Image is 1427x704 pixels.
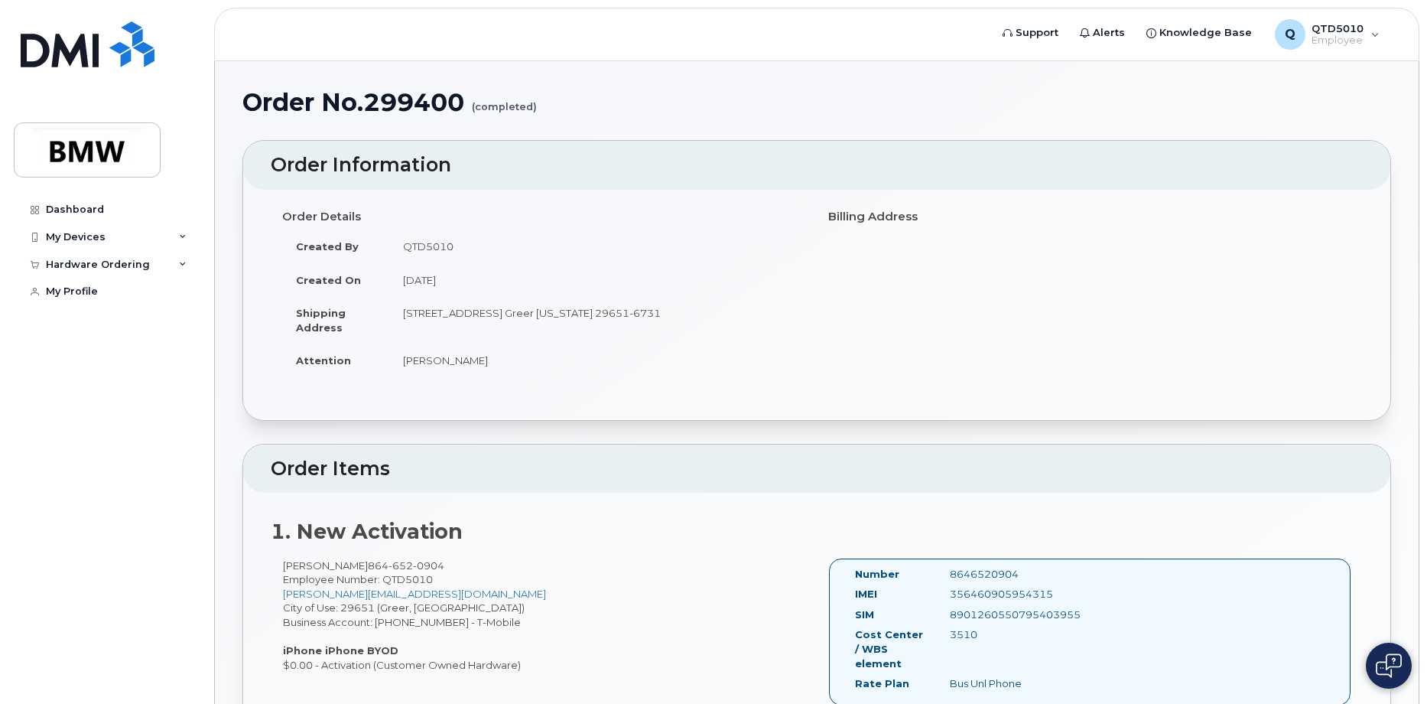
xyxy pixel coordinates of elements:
[388,559,413,572] span: 652
[283,644,398,657] strong: iPhone iPhone BYOD
[389,296,805,344] td: [STREET_ADDRESS] Greer [US_STATE] 29651-6731
[389,263,805,297] td: [DATE]
[938,567,1071,582] div: 8646520904
[282,210,805,223] h4: Order Details
[828,210,1351,223] h4: Billing Address
[389,230,805,263] td: QTD5010
[1376,653,1402,678] img: Open chat
[242,89,1391,116] h1: Order No.299400
[855,676,909,691] label: Rate Plan
[296,274,361,286] strong: Created On
[283,588,546,600] a: [PERSON_NAME][EMAIL_ADDRESS][DOMAIN_NAME]
[368,559,444,572] span: 864
[271,519,463,544] strong: 1. New Activation
[389,344,805,377] td: [PERSON_NAME]
[271,458,1363,480] h2: Order Items
[855,567,899,582] label: Number
[283,573,433,585] span: Employee Number: QTD5010
[855,587,877,601] label: IMEI
[855,627,927,670] label: Cost Center / WBS element
[472,89,537,112] small: (completed)
[855,608,874,622] label: SIM
[938,627,1071,642] div: 3510
[413,559,444,572] span: 0904
[938,608,1071,622] div: 8901260550795403955
[938,587,1071,601] div: 356460905954315
[271,155,1363,176] h2: Order Information
[296,240,359,253] strong: Created By
[296,307,346,334] strong: Shipping Address
[938,676,1071,691] div: Bus Unl Phone
[296,354,351,367] strong: Attention
[271,559,817,673] div: [PERSON_NAME] City of Use: 29651 (Greer, [GEOGRAPHIC_DATA]) Business Account: [PHONE_NUMBER] - T-...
